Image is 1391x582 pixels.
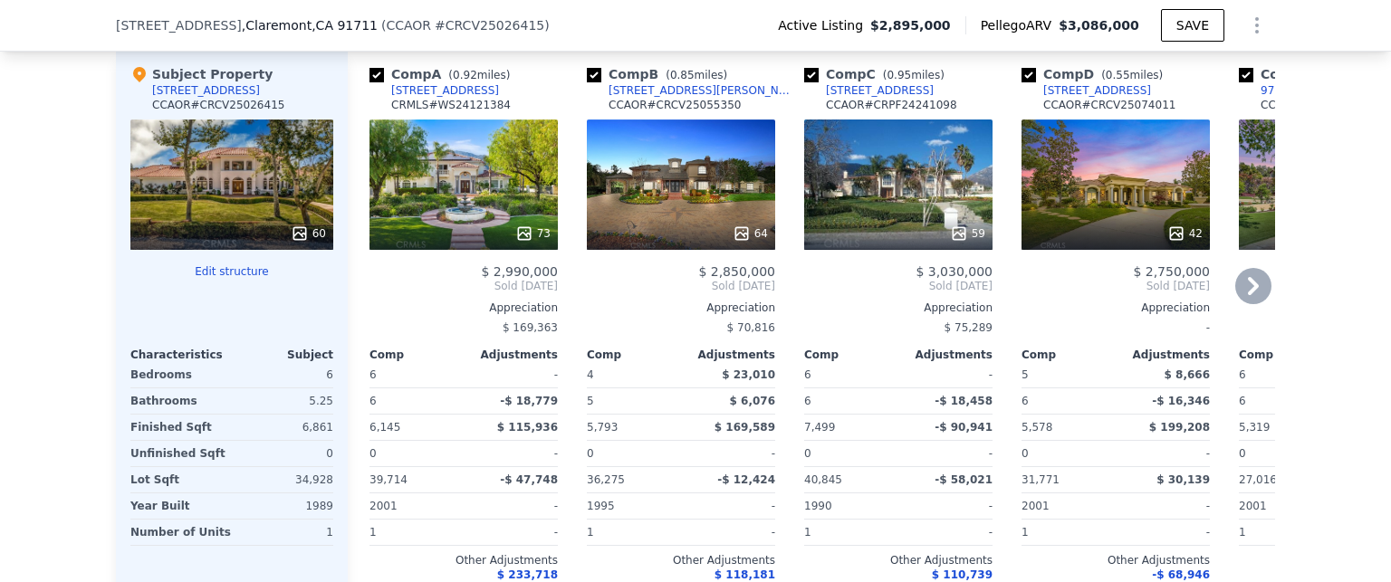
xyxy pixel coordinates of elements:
div: 1 [238,520,333,545]
div: 64 [733,224,768,243]
span: 0.55 [1106,69,1130,81]
span: $ 8,666 [1165,368,1210,381]
div: Appreciation [369,301,558,315]
span: $ 3,030,000 [916,264,993,279]
div: 6,861 [235,415,333,440]
span: Active Listing [778,16,870,34]
div: 0 [235,441,333,466]
span: ( miles) [1094,69,1170,81]
span: 0.85 [670,69,695,81]
span: 0 [804,447,811,460]
div: [STREET_ADDRESS] [1043,83,1151,98]
div: Comp [587,348,681,362]
span: -$ 16,346 [1152,395,1210,407]
span: ( miles) [441,69,517,81]
button: Edit structure [130,264,333,279]
div: Bathrooms [130,388,228,414]
div: CCAOR # CRCV25074011 [1043,98,1175,112]
span: 0.95 [887,69,911,81]
div: 1995 [587,493,677,519]
div: 1 [1239,520,1329,545]
span: 0 [1022,447,1029,460]
div: Year Built [130,493,228,519]
span: ( miles) [876,69,952,81]
div: Comp [804,348,898,362]
div: - [685,520,775,545]
div: CCAOR # CRCV25026415 [152,98,284,112]
span: Sold [DATE] [369,279,558,293]
div: 2001 [369,493,460,519]
div: 1989 [235,493,333,519]
span: 0 [587,447,594,460]
span: 4 [587,368,594,381]
span: $ 115,936 [497,421,558,434]
div: Other Adjustments [587,553,775,568]
div: 1 [369,520,460,545]
div: Comp [369,348,464,362]
div: - [1119,441,1210,466]
span: 5,319 [1239,421,1270,434]
a: [STREET_ADDRESS] [804,83,934,98]
div: Comp C [804,65,952,83]
div: 42 [1167,224,1203,243]
div: 1 [804,520,895,545]
div: - [467,520,558,545]
button: Show Options [1239,7,1275,43]
div: Subject Property [130,65,273,83]
div: CCAOR # CRCV25055350 [609,98,741,112]
div: Unfinished Sqft [130,441,228,466]
div: - [1119,520,1210,545]
div: Finished Sqft [130,415,228,440]
div: - [902,520,993,545]
div: 972 Olympic Ct [1261,83,1345,98]
span: 0 [369,447,377,460]
div: 6 [1022,388,1112,414]
div: 1 [1022,520,1112,545]
span: -$ 68,946 [1152,568,1210,581]
span: Pellego ARV [981,16,1060,34]
span: $ 75,289 [945,321,993,334]
div: Comp [1022,348,1116,362]
span: 0 [1239,447,1246,460]
span: $3,086,000 [1059,18,1139,33]
span: $ 118,181 [715,568,775,581]
span: 27,016 [1239,473,1277,486]
span: -$ 47,748 [500,473,558,486]
span: -$ 58,021 [935,473,993,486]
div: 1 [587,520,677,545]
span: $ 70,816 [727,321,775,334]
span: 5,578 [1022,421,1052,434]
span: 6 [804,368,811,381]
div: [STREET_ADDRESS] [152,83,260,98]
a: 972 Olympic Ct [1239,83,1345,98]
div: 6 [1239,388,1329,414]
div: Appreciation [1022,301,1210,315]
div: 1990 [804,493,895,519]
span: $ 169,363 [503,321,558,334]
div: - [467,441,558,466]
span: -$ 12,424 [717,473,775,486]
div: Number of Units [130,520,231,545]
a: [STREET_ADDRESS][PERSON_NAME] [587,83,797,98]
div: - [685,493,775,519]
div: [STREET_ADDRESS] [826,83,934,98]
span: $ 23,010 [722,368,775,381]
div: Other Adjustments [1022,553,1210,568]
div: Comp B [587,65,734,83]
div: - [685,441,775,466]
span: $ 169,589 [715,421,775,434]
span: Sold [DATE] [1022,279,1210,293]
div: Bedrooms [130,362,228,387]
span: $ 30,139 [1156,473,1210,486]
span: 6 [1239,368,1246,381]
div: 6 [235,362,333,387]
span: , CA 91711 [312,18,378,33]
div: ( ) [381,16,550,34]
div: Comp D [1022,65,1170,83]
span: $2,895,000 [870,16,951,34]
span: -$ 90,941 [935,421,993,434]
span: Sold [DATE] [587,279,775,293]
div: [STREET_ADDRESS] [391,83,499,98]
span: 36,275 [587,473,625,486]
div: 6 [369,388,460,414]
